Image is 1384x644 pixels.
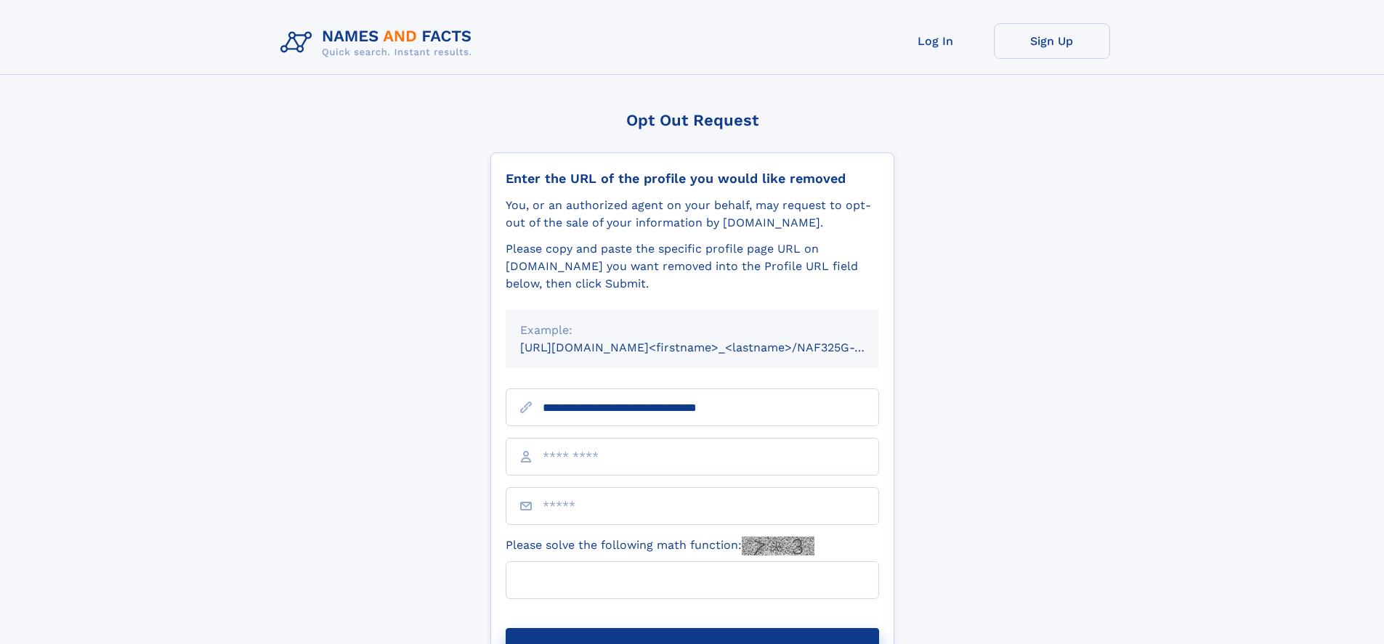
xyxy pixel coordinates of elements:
div: Example: [520,322,865,339]
div: Enter the URL of the profile you would like removed [506,171,879,187]
label: Please solve the following math function: [506,537,814,555]
div: You, or an authorized agent on your behalf, may request to opt-out of the sale of your informatio... [506,197,879,232]
small: [URL][DOMAIN_NAME]<firstname>_<lastname>/NAF325G-xxxxxxxx [520,341,907,354]
img: Logo Names and Facts [275,23,484,62]
div: Opt Out Request [490,111,894,129]
a: Sign Up [994,23,1110,59]
a: Log In [878,23,994,59]
div: Please copy and paste the specific profile page URL on [DOMAIN_NAME] you want removed into the Pr... [506,240,879,293]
